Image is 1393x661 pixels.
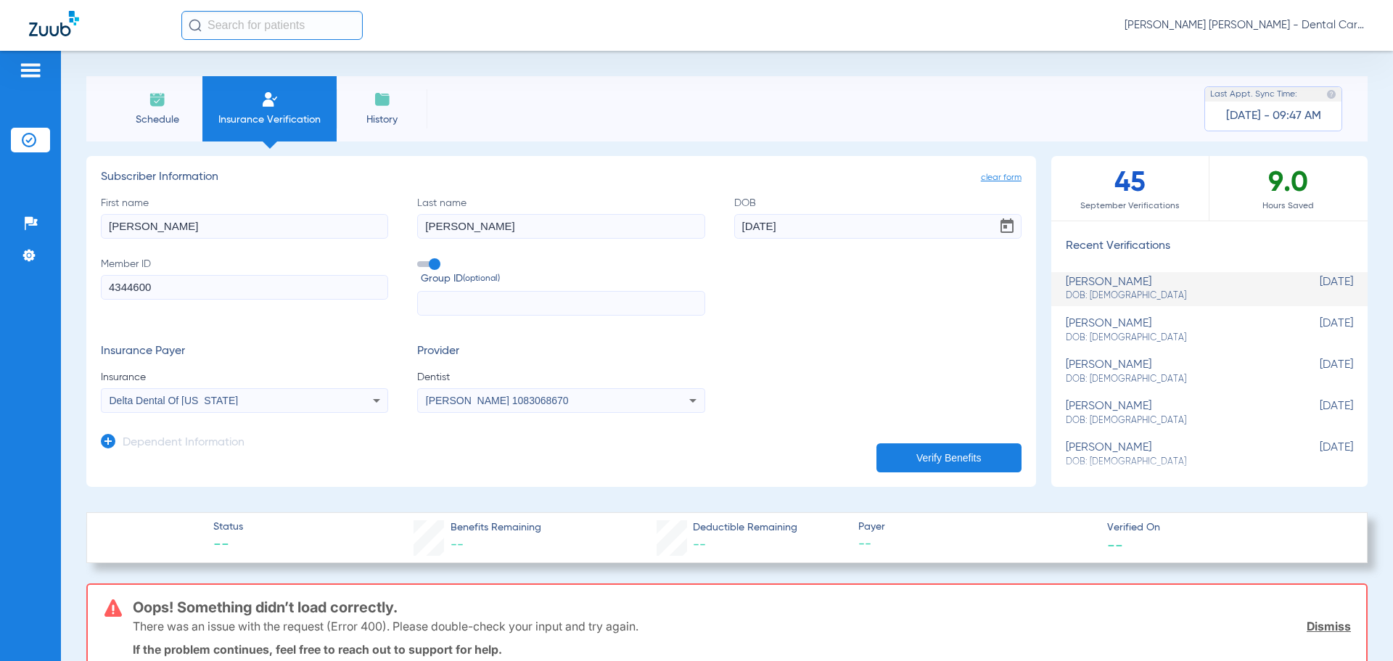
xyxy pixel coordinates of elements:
h3: Provider [417,345,704,359]
div: [PERSON_NAME] [1066,400,1281,427]
div: [PERSON_NAME] [1066,276,1281,303]
span: DOB: [DEMOGRAPHIC_DATA] [1066,332,1281,345]
span: History [348,112,416,127]
span: Verified On [1107,520,1344,535]
span: [PERSON_NAME] [PERSON_NAME] - Dental Care of [PERSON_NAME] [1125,18,1364,33]
span: September Verifications [1051,199,1209,213]
p: If the problem continues, feel free to reach out to support for help. [133,642,1351,657]
span: Deductible Remaining [693,520,797,535]
span: Insurance Verification [213,112,326,127]
input: Member ID [101,275,388,300]
span: Insurance [101,370,388,385]
input: DOBOpen calendar [734,214,1022,239]
div: 45 [1051,156,1209,221]
h3: Dependent Information [123,436,245,451]
input: Search for patients [181,11,363,40]
img: History [374,91,391,108]
a: Dismiss [1307,619,1351,633]
label: DOB [734,196,1022,239]
span: [DATE] [1281,276,1353,303]
input: First name [101,214,388,239]
span: DOB: [DEMOGRAPHIC_DATA] [1066,290,1281,303]
img: hamburger-icon [19,62,42,79]
span: -- [213,535,243,556]
span: Hours Saved [1209,199,1368,213]
span: Dentist [417,370,704,385]
label: First name [101,196,388,239]
button: Open calendar [993,212,1022,241]
p: There was an issue with the request (Error 400). Please double-check your input and try again. [133,619,638,633]
span: [DATE] [1281,358,1353,385]
span: -- [858,535,1095,554]
span: clear form [981,171,1022,185]
img: Schedule [149,91,166,108]
small: (optional) [463,271,500,287]
span: -- [1107,537,1123,552]
label: Member ID [101,257,388,316]
img: Manual Insurance Verification [261,91,279,108]
h3: Recent Verifications [1051,239,1368,254]
img: Zuub Logo [29,11,79,36]
img: error-icon [104,599,122,617]
div: [PERSON_NAME] [1066,441,1281,468]
span: Schedule [123,112,192,127]
span: [DATE] [1281,317,1353,344]
label: Last name [417,196,704,239]
span: -- [693,538,706,551]
span: [DATE] [1281,400,1353,427]
span: Group ID [421,271,704,287]
span: DOB: [DEMOGRAPHIC_DATA] [1066,414,1281,427]
div: [PERSON_NAME] [1066,358,1281,385]
span: DOB: [DEMOGRAPHIC_DATA] [1066,456,1281,469]
span: Benefits Remaining [451,520,541,535]
button: Verify Benefits [876,443,1022,472]
img: Search Icon [189,19,202,32]
span: Payer [858,520,1095,535]
div: 9.0 [1209,156,1368,221]
span: -- [451,538,464,551]
span: [DATE] - 09:47 AM [1226,109,1321,123]
span: Delta Dental Of [US_STATE] [110,395,239,406]
h3: Insurance Payer [101,345,388,359]
span: Status [213,520,243,535]
span: [DATE] [1281,441,1353,468]
div: [PERSON_NAME] [1066,317,1281,344]
input: Last name [417,214,704,239]
img: last sync help info [1326,89,1336,99]
span: DOB: [DEMOGRAPHIC_DATA] [1066,373,1281,386]
span: Last Appt. Sync Time: [1210,87,1297,102]
h3: Oops! Something didn’t load correctly. [133,600,1351,615]
h3: Subscriber Information [101,171,1022,185]
span: [PERSON_NAME] 1083068670 [426,395,569,406]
